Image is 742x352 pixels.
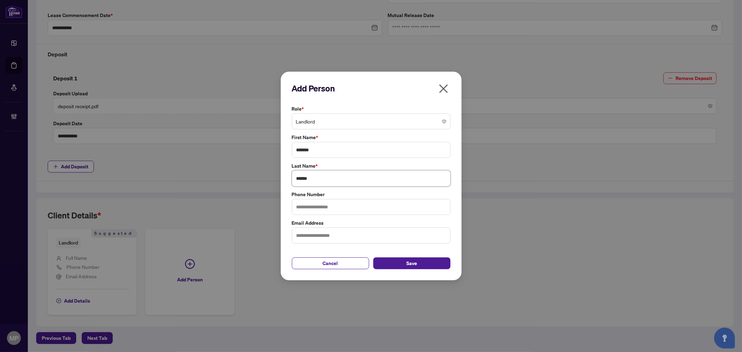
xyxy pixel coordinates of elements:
[442,119,446,123] span: close-circle
[292,162,450,170] label: Last Name
[323,258,338,269] span: Cancel
[292,105,450,113] label: Role
[438,83,449,94] span: close
[714,328,735,349] button: Open asap
[406,258,417,269] span: Save
[292,134,450,141] label: First Name
[292,83,450,94] h2: Add Person
[438,174,446,183] keeper-lock: Open Keeper Popup
[292,191,450,198] label: Phone Number
[296,115,446,128] span: Landlord
[292,257,369,269] button: Cancel
[292,219,450,227] label: Email Address
[373,257,450,269] button: Save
